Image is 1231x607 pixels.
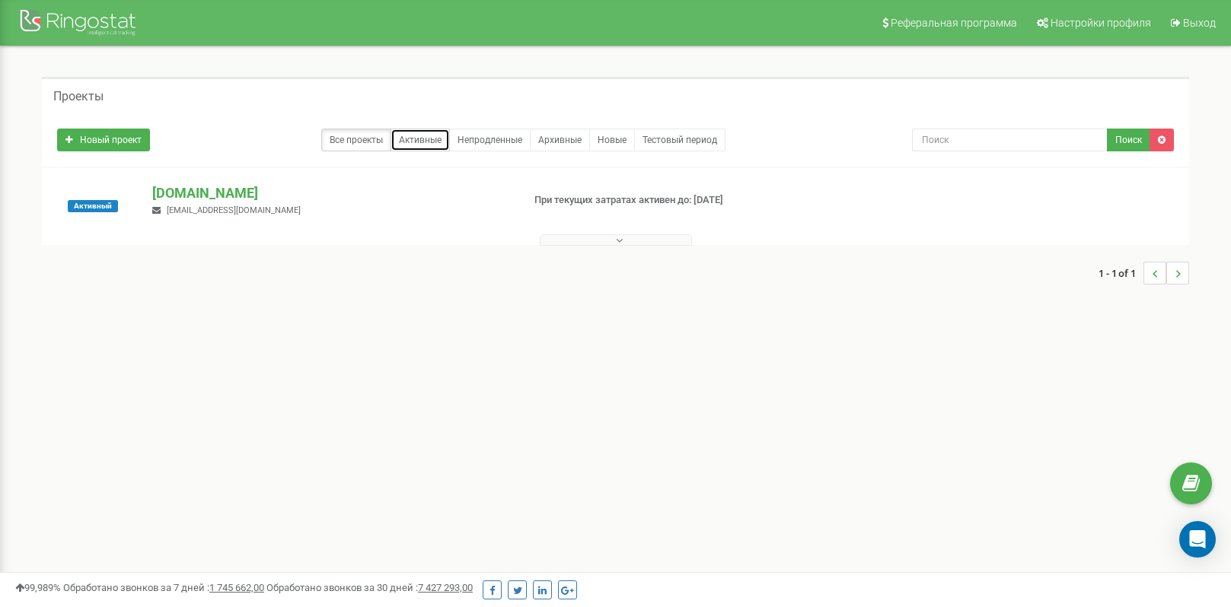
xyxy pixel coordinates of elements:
span: Выход [1183,17,1216,29]
a: Непродленные [449,129,531,151]
span: Активный [68,200,118,212]
a: Архивные [530,129,590,151]
input: Поиск [912,129,1108,151]
a: Активные [391,129,450,151]
span: [EMAIL_ADDRESS][DOMAIN_NAME] [167,205,301,215]
p: [DOMAIN_NAME] [152,183,509,203]
span: 99,989% [15,582,61,593]
a: Все проекты [321,129,391,151]
span: Обработано звонков за 30 дней : [266,582,473,593]
span: Настройки профиля [1051,17,1151,29]
u: 1 745 662,00 [209,582,264,593]
button: Поиск [1107,129,1150,151]
nav: ... [1099,246,1189,300]
p: При текущих затратах активен до: [DATE] [534,193,796,208]
span: Обработано звонков за 7 дней : [63,582,264,593]
a: Новые [589,129,635,151]
a: Тестовый период [634,129,726,151]
span: Реферальная программа [891,17,1017,29]
span: 1 - 1 of 1 [1099,262,1143,284]
a: Новый проект [57,129,150,151]
div: Open Intercom Messenger [1179,521,1216,558]
h5: Проекты [53,90,104,103]
u: 7 427 293,00 [418,582,473,593]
